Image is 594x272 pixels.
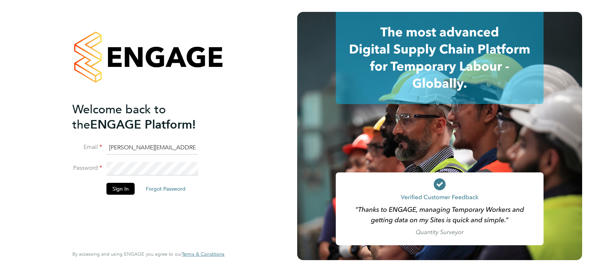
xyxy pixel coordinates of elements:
[72,143,102,151] label: Email
[106,141,198,155] input: Enter your work email...
[106,183,135,195] button: Sign In
[72,164,102,172] label: Password
[72,251,224,257] span: By accessing and using ENGAGE you agree to our
[72,102,217,132] h2: ENGAGE Platform!
[72,102,166,132] span: Welcome back to the
[182,251,224,257] span: Terms & Conditions
[182,251,224,257] a: Terms & Conditions
[140,183,191,195] button: Forgot Password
